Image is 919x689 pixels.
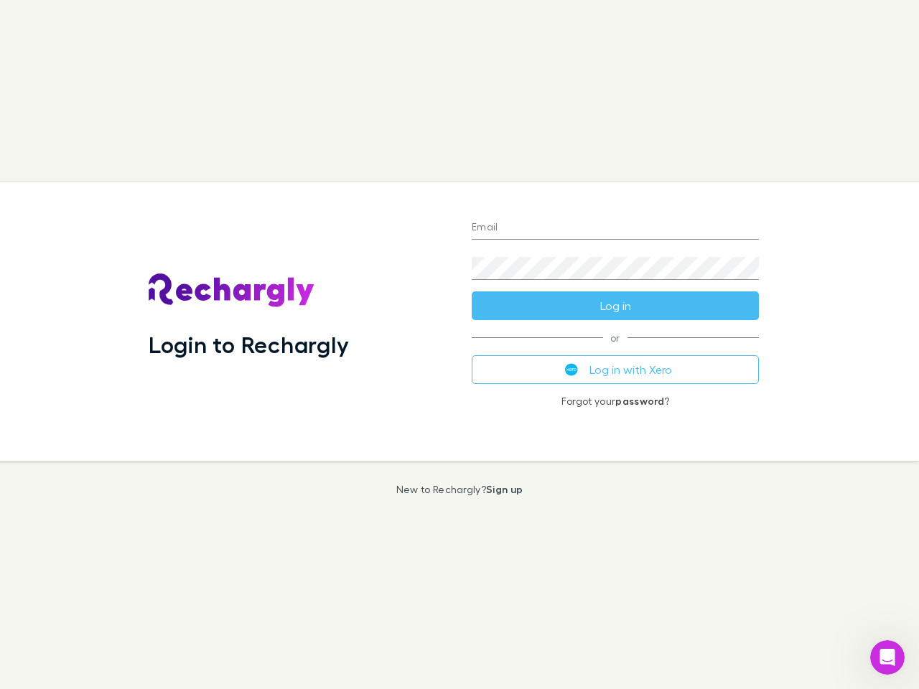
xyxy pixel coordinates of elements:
button: Log in [472,291,759,320]
h1: Login to Rechargly [149,331,349,358]
img: Rechargly's Logo [149,273,315,308]
p: New to Rechargly? [396,484,523,495]
iframe: Intercom live chat [870,640,905,675]
img: Xero's logo [565,363,578,376]
a: password [615,395,664,407]
p: Forgot your ? [472,395,759,407]
button: Log in with Xero [472,355,759,384]
span: or [472,337,759,338]
a: Sign up [486,483,523,495]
